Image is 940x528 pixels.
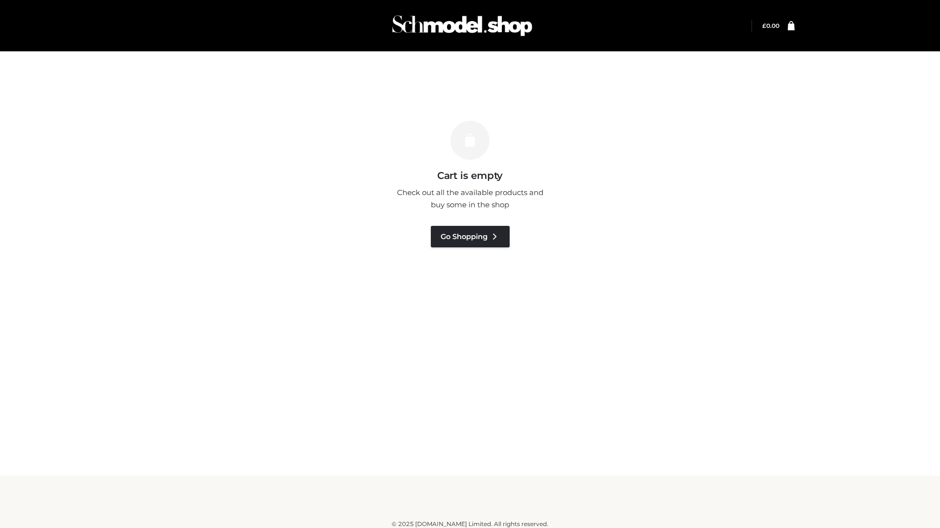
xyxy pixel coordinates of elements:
[431,226,510,247] a: Go Shopping
[392,186,548,211] p: Check out all the available products and buy some in the shop
[762,22,779,29] a: £0.00
[389,6,536,45] img: Schmodel Admin 964
[762,22,779,29] bdi: 0.00
[762,22,766,29] span: £
[167,170,773,181] h3: Cart is empty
